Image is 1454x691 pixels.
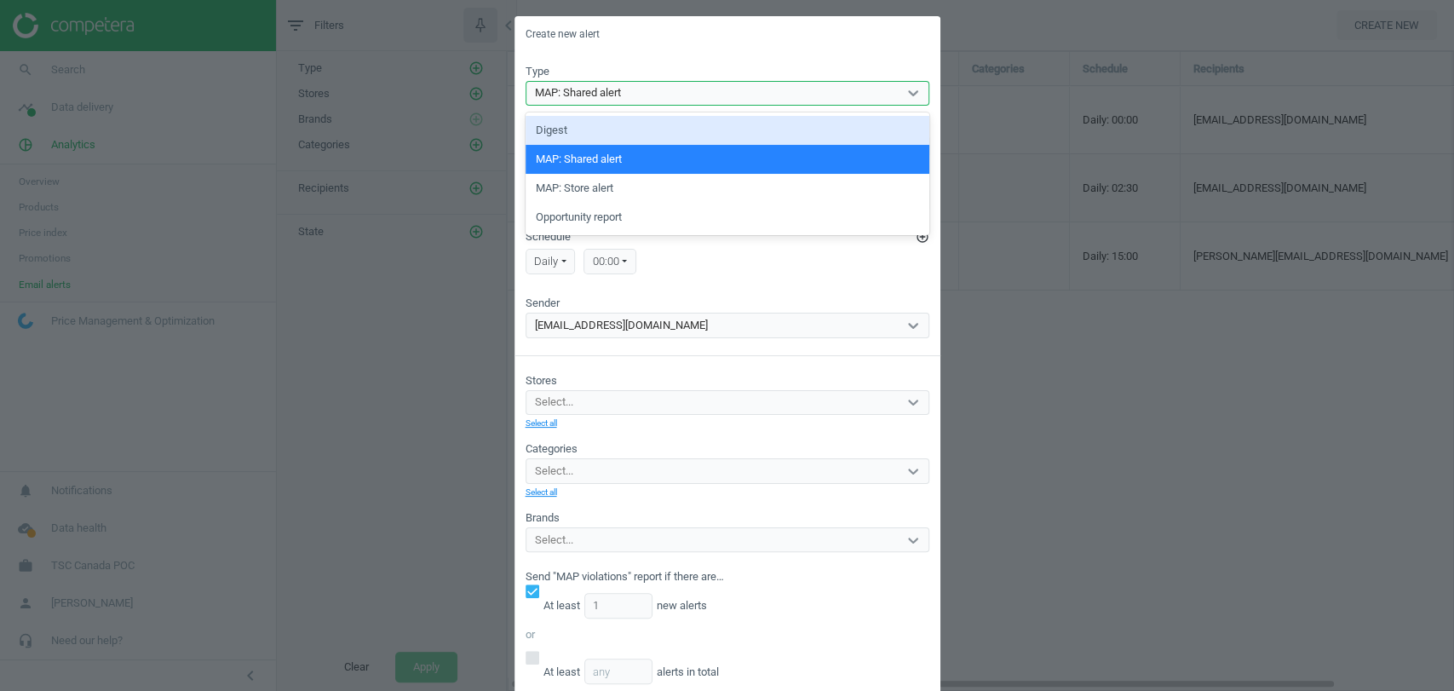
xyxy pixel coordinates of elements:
div: Select... [535,395,573,411]
label: Type [526,64,549,79]
label: Sender [526,296,560,311]
label: Stores [526,373,557,389]
div: At least new alerts [526,584,929,618]
div: MAP: Shared alert [526,145,929,174]
div: At least alerts in total [526,651,929,684]
div: 00:00 [583,249,636,274]
div: Opportunity report [526,203,929,232]
div: Select... [535,464,573,479]
label: Schedule [526,229,929,245]
div: daily [526,249,576,274]
input: any [584,593,652,619]
div: Digest [526,116,929,145]
div: [EMAIL_ADDRESS][DOMAIN_NAME] [535,318,708,333]
div: or [526,627,929,642]
div: MAP: Store alert [526,174,929,203]
label: Categories [526,441,578,457]
label: Brands [526,510,560,526]
div: MAP: Shared alert [535,85,621,101]
h5: Create new alert [526,27,600,42]
input: any [584,659,652,684]
i: add_circle_outline [916,230,929,244]
a: Select all [526,418,557,428]
label: Send "MAP violations" report if there are… [526,569,724,584]
a: Select all [526,487,557,497]
button: Schedule [916,230,929,244]
div: Select... [535,533,573,548]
